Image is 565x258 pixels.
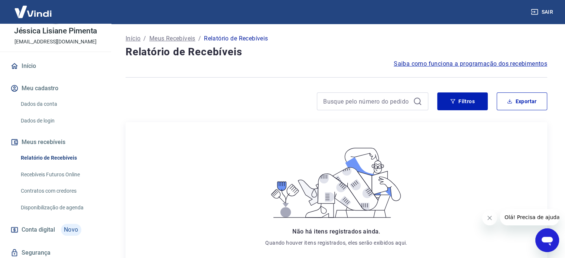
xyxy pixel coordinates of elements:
[9,134,102,150] button: Meus recebíveis
[204,34,268,43] p: Relatório de Recebíveis
[265,239,407,246] p: Quando houver itens registrados, eles serão exibidos aqui.
[529,5,556,19] button: Sair
[126,45,547,59] h4: Relatório de Recebíveis
[9,221,102,239] a: Conta digitalNovo
[198,34,201,43] p: /
[22,225,55,235] span: Conta digital
[9,80,102,97] button: Meu cadastro
[18,113,102,128] a: Dados de login
[18,167,102,182] a: Recebíveis Futuros Online
[18,97,102,112] a: Dados da conta
[437,92,488,110] button: Filtros
[61,224,81,236] span: Novo
[18,150,102,166] a: Relatório de Recebíveis
[323,96,410,107] input: Busque pelo número do pedido
[14,27,97,35] p: Jéssica Lisiane Pimenta
[482,210,497,225] iframe: Fechar mensagem
[4,5,62,11] span: Olá! Precisa de ajuda?
[500,209,559,225] iframe: Mensagem da empresa
[18,200,102,215] a: Disponibilização de agenda
[18,183,102,199] a: Contratos com credores
[394,59,547,68] a: Saiba como funciona a programação dos recebimentos
[535,228,559,252] iframe: Botão para abrir a janela de mensagens
[149,34,195,43] a: Meus Recebíveis
[126,34,140,43] a: Início
[292,228,380,235] span: Não há itens registrados ainda.
[497,92,547,110] button: Exportar
[14,38,97,46] p: [EMAIL_ADDRESS][DOMAIN_NAME]
[9,58,102,74] a: Início
[143,34,146,43] p: /
[9,0,57,23] img: Vindi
